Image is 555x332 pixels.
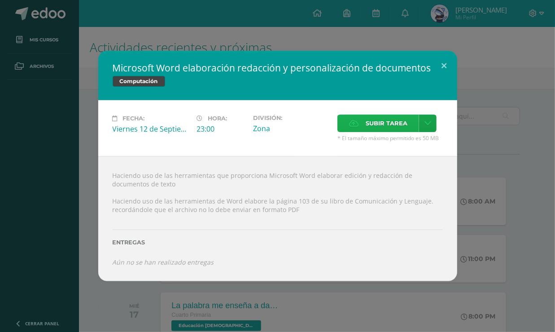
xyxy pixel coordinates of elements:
[253,124,330,133] div: Zona
[123,115,145,122] span: Fecha:
[253,115,330,121] label: División:
[113,239,443,246] label: Entregas
[113,124,190,134] div: Viernes 12 de Septiembre
[208,115,227,122] span: Hora:
[98,156,457,281] div: Haciendo uso de las herramientas que proporciona Microsoft Word elaborar edición y redacción de d...
[337,134,443,142] span: * El tamaño máximo permitido es 50 MB
[113,258,214,266] i: Aún no se han realizado entregas
[197,124,246,134] div: 23:00
[113,62,443,74] h2: Microsoft Word elaboración redacción y personalización de documentos
[432,51,457,81] button: Close (Esc)
[113,76,165,87] span: Computación
[366,115,407,132] span: Subir tarea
